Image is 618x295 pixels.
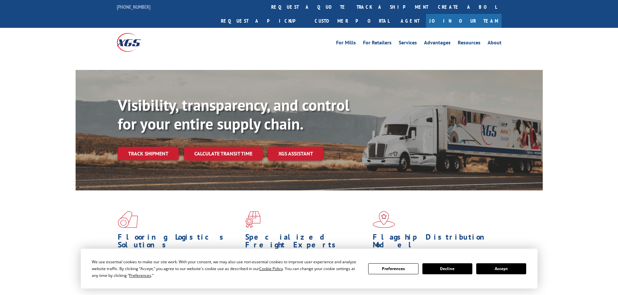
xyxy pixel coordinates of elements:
[373,211,395,228] img: xgs-icon-flagship-distribution-model-red
[368,263,418,274] button: Preferences
[394,14,426,28] a: Agent
[373,233,495,252] h1: Flagship Distribution Model
[216,14,310,28] a: Request a pickup
[426,14,502,28] a: Join Our Team
[129,273,151,278] span: Preferences
[268,147,323,161] a: XGS ASSISTANT
[259,266,283,271] span: Cookie Policy
[399,40,417,47] a: Services
[336,40,356,47] a: For Mills
[118,147,179,160] a: Track shipment
[118,95,349,134] b: Visibility, transparency, and control for your entire supply chain.
[476,263,526,274] button: Accept
[245,211,261,228] img: xgs-icon-focused-on-flooring-red
[117,4,151,10] a: [PHONE_NUMBER]
[81,249,538,289] div: Cookie Consent Prompt
[310,14,394,28] a: Customer Portal
[424,40,451,47] a: Advantages
[118,233,240,252] h1: Flooring Logistics Solutions
[184,147,263,161] a: Calculate transit time
[118,211,138,228] img: xgs-icon-total-supply-chain-intelligence-red
[458,40,480,47] a: Resources
[488,40,502,47] a: About
[422,263,472,274] button: Decline
[363,40,392,47] a: For Retailers
[245,233,368,252] h1: Specialized Freight Experts
[92,258,360,279] div: We use essential cookies to make our site work. With your consent, we may also use non-essential ...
